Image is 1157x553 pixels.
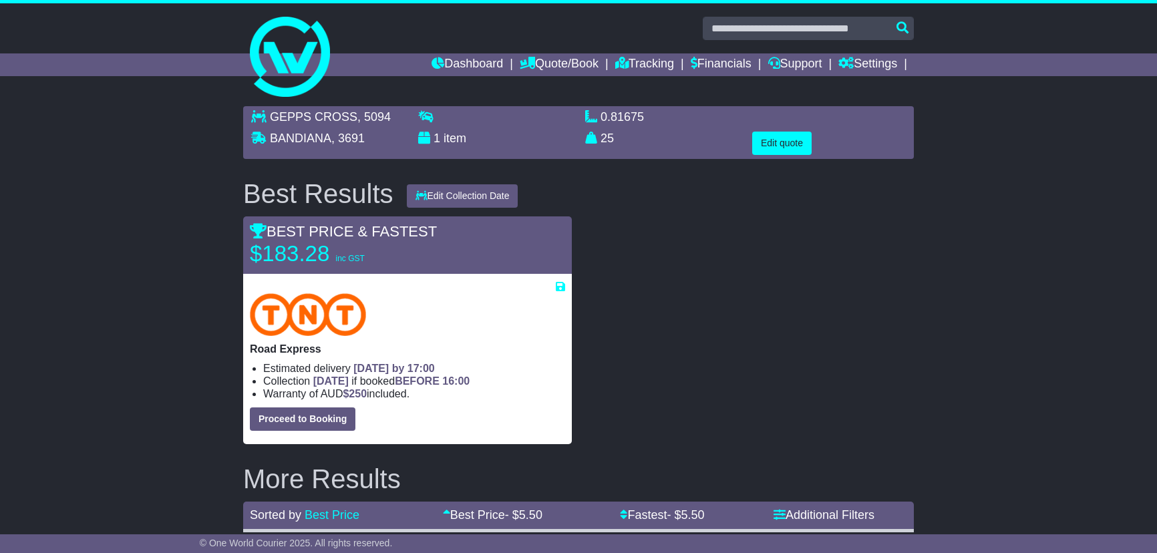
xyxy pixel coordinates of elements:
a: Quote/Book [520,53,599,76]
button: Proceed to Booking [250,407,355,431]
span: BEST PRICE & FASTEST [250,223,437,240]
a: Settings [838,53,897,76]
h2: More Results [243,464,914,494]
a: Tracking [615,53,674,76]
span: © One World Courier 2025. All rights reserved. [200,538,393,548]
a: Best Price [305,508,359,522]
li: Estimated delivery [263,362,565,375]
span: if booked [313,375,470,387]
span: , 5094 [357,110,391,124]
div: Best Results [236,179,400,208]
span: BANDIANA [270,132,331,145]
a: Fastest- $5.50 [620,508,704,522]
button: Edit Collection Date [407,184,518,208]
span: 0.81675 [601,110,644,124]
span: [DATE] by 17:00 [353,363,435,374]
span: [DATE] [313,375,349,387]
span: , 3691 [331,132,365,145]
span: Sorted by [250,508,301,522]
span: 5.50 [519,508,542,522]
span: 5.50 [681,508,705,522]
span: item [444,132,466,145]
img: TNT Domestic: Road Express [250,293,366,336]
span: 250 [349,388,367,399]
p: $183.28 [250,240,417,267]
span: 1 [434,132,440,145]
span: 25 [601,132,614,145]
span: inc GST [335,254,364,263]
span: BEFORE [395,375,440,387]
a: Dashboard [432,53,503,76]
button: Edit quote [752,132,812,155]
a: Best Price- $5.50 [443,508,542,522]
a: Support [768,53,822,76]
a: Additional Filters [774,508,874,522]
span: - $ [505,508,542,522]
li: Warranty of AUD included. [263,387,565,400]
span: GEPPS CROSS [270,110,357,124]
p: Road Express [250,343,565,355]
li: Collection [263,375,565,387]
span: $ [343,388,367,399]
a: Financials [691,53,752,76]
span: 16:00 [442,375,470,387]
span: - $ [667,508,704,522]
